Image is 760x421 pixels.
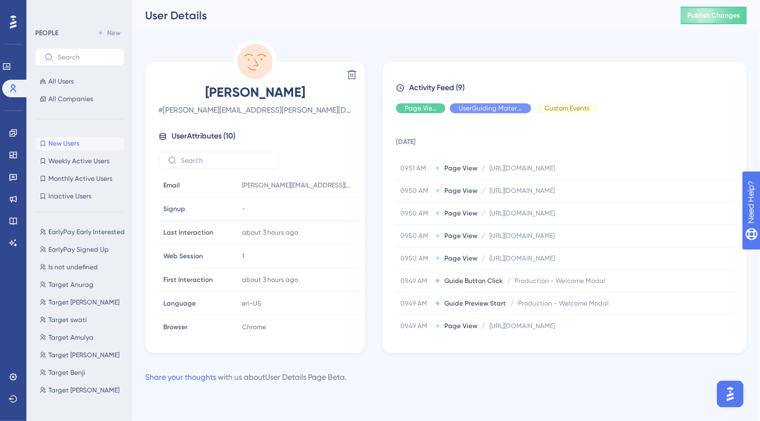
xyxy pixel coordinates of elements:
span: Page View [405,104,437,113]
button: Inactive Users [35,190,124,203]
button: Target Anurag [35,278,131,291]
img: Diênifer avatar [26,156,39,169]
span: UserGuiding Material [459,104,522,113]
span: You’ll get replies here and in your email: ✉️ [EMAIL_ADDRESS][DOMAIN_NAME] The team will be back ... [46,156,500,164]
button: New Users [35,137,124,150]
div: UserGuiding [46,166,93,178]
span: Email [163,181,180,190]
button: Weekly Active Users [35,154,124,168]
span: en-US [242,299,261,308]
span: / [482,254,485,263]
span: 09.51 AM [400,164,431,173]
span: User Attributes ( 10 ) [172,130,235,143]
div: User Details [145,8,653,23]
span: Page View [444,164,477,173]
input: Search [58,53,115,61]
span: Page View [444,209,477,218]
span: [PERSON_NAME] [158,84,352,101]
iframe: UserGuiding AI Assistant Launcher [714,378,747,411]
span: Weekly Active Users [48,157,109,165]
span: 09.50 AM [400,231,431,240]
span: [URL][DOMAIN_NAME] [489,164,555,173]
span: Signup [163,204,185,213]
button: Target [PERSON_NAME] [35,384,131,397]
time: about 3 hours ago [242,276,299,284]
div: PEOPLE [35,29,58,37]
span: Page View [444,254,477,263]
span: / [507,276,510,285]
span: [URL][DOMAIN_NAME] [489,209,555,218]
button: EarlyPay Early Interested [35,225,131,239]
a: Share your thoughts [145,373,216,381]
span: All Companies [48,95,93,103]
span: / [482,186,485,195]
span: Page View [444,231,477,240]
p: Hi Surendhar! 👋 🌊 [22,78,198,97]
td: [DATE] [396,122,737,157]
span: Web Session [163,252,203,261]
img: Profile image for Simay [129,18,151,40]
span: 1 [242,252,244,261]
span: Browser [163,323,188,331]
div: with us about User Details Page Beta . [145,370,346,384]
span: Home [42,370,67,378]
span: Target Anurag [48,280,93,289]
span: Target [PERSON_NAME] [48,351,119,359]
span: Target [PERSON_NAME] [48,298,119,307]
span: Monthly Active Users [48,174,112,183]
span: Target Benji [48,368,85,377]
div: Close [189,18,209,37]
div: Recent messageDiênifer avatarSimay avatarGabriel avatarYou’ll get replies here and in your email:... [11,129,209,187]
button: Target Amulya [35,331,131,344]
button: Target Benji [35,366,131,379]
img: Profile image for Diênifer [150,18,172,40]
span: Page View [444,186,477,195]
span: Is not undefined [48,263,98,272]
button: EarlyPay Signed Up [35,243,131,256]
span: Target Amulya [48,333,93,342]
button: New [93,26,124,40]
img: Simay avatar [21,165,34,178]
span: Activity Feed (9) [409,81,465,95]
span: New [107,29,120,37]
span: Last Interaction [163,228,213,237]
span: [PERSON_NAME][EMAIL_ADDRESS][PERSON_NAME][DOMAIN_NAME] [242,181,352,190]
span: 09.49 AM [400,322,431,330]
span: Publish Changes [687,11,740,20]
span: Guide Button Click [444,276,503,285]
span: 09.49 AM [400,299,431,308]
span: Target swati [48,315,87,324]
span: Guide Preview Start [444,299,506,308]
span: All Users [48,77,74,86]
button: All Users [35,75,124,88]
span: Inactive Users [48,192,91,201]
span: [URL][DOMAIN_NAME] [489,254,555,263]
button: Messages [110,343,220,387]
input: Search [181,157,270,164]
div: Send us a message [11,192,209,223]
span: EarlyPay Early Interested [48,228,125,236]
span: New Users [48,139,79,148]
div: • 2h ago [96,166,127,178]
span: / [482,322,485,330]
span: - [242,204,245,213]
img: Gabriel avatar [30,165,43,178]
span: 09.49 AM [400,276,431,285]
span: Messages [146,370,184,378]
span: Custom Events [544,104,590,113]
div: Diênifer avatarSimay avatarGabriel avatarYou’ll get replies here and in your email: ✉️ [EMAIL_ADD... [12,146,208,186]
span: / [482,164,485,173]
span: Target [PERSON_NAME] [48,386,119,395]
span: [URL][DOMAIN_NAME] [489,186,555,195]
button: Target [PERSON_NAME] [35,348,131,362]
div: Recent message [23,139,197,150]
span: / [482,209,485,218]
span: [URL][DOMAIN_NAME] [489,322,555,330]
span: Chrome [242,323,266,331]
span: # [PERSON_NAME][EMAIL_ADDRESS][PERSON_NAME][DOMAIN_NAME] [158,103,352,117]
span: [URL][DOMAIN_NAME] [489,231,555,240]
span: Need Help? [26,3,69,16]
img: logo [22,23,86,36]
